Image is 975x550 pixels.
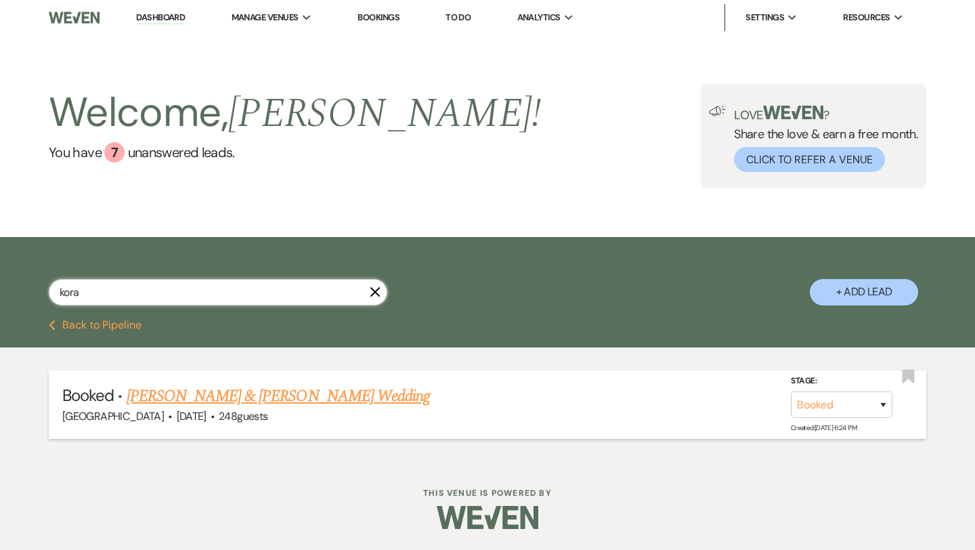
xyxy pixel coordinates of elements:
[446,12,471,23] a: To Do
[791,423,857,432] span: Created: [DATE] 6:24 PM
[734,106,918,121] p: Love ?
[843,11,890,24] span: Resources
[49,320,142,331] button: Back to Pipeline
[49,142,541,163] a: You have 7 unanswered leads.
[357,12,399,23] a: Bookings
[136,12,185,24] a: Dashboard
[763,106,823,119] img: weven-logo-green.svg
[127,384,430,408] a: [PERSON_NAME] & [PERSON_NAME] Wedding
[791,374,892,389] label: Stage:
[726,106,918,172] div: Share the love & earn a free month.
[49,279,387,305] input: Search by name, event date, email address or phone number
[709,106,726,117] img: loud-speaker-illustration.svg
[734,147,885,172] button: Click to Refer a Venue
[219,409,267,423] span: 248 guests
[62,409,164,423] span: [GEOGRAPHIC_DATA]
[745,11,784,24] span: Settings
[517,11,561,24] span: Analytics
[177,409,207,423] span: [DATE]
[62,385,114,406] span: Booked
[49,84,541,142] h2: Welcome,
[810,279,918,305] button: + Add Lead
[232,11,299,24] span: Manage Venues
[104,142,125,163] div: 7
[437,494,538,541] img: Weven Logo
[228,83,541,145] span: [PERSON_NAME] !
[49,3,100,32] img: Weven Logo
